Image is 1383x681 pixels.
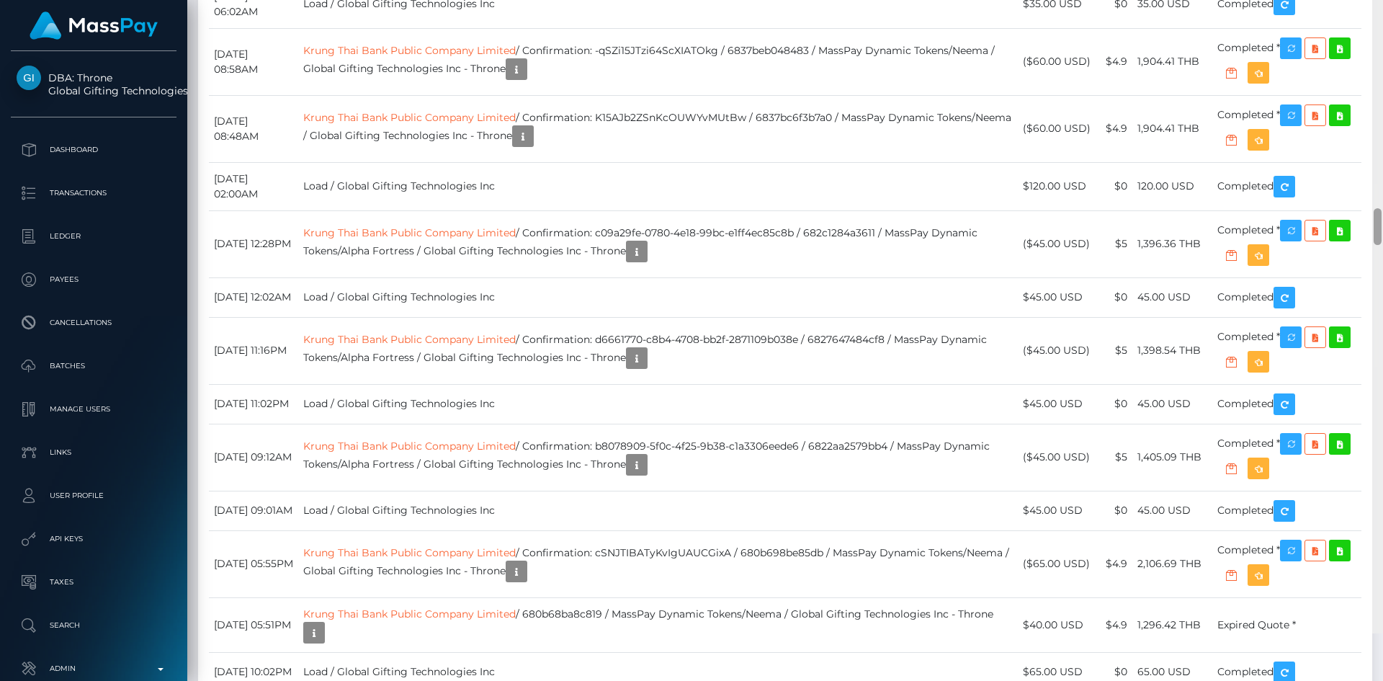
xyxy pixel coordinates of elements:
[11,607,176,644] a: Search
[11,305,176,341] a: Cancellations
[17,658,171,680] p: Admin
[17,312,171,334] p: Cancellations
[1018,317,1096,384] td: ($45.00 USD)
[17,442,171,463] p: Links
[1018,162,1096,210] td: $120.00 USD
[1096,95,1132,162] td: $4.9
[1212,597,1361,652] td: Expired Quote *
[298,95,1017,162] td: / Confirmation: K15AJb2ZSnKcOUWYvMUtBw / 6837bc6f3b7a0 / MassPay Dynamic Tokens/Neema / Global Gi...
[17,528,171,550] p: API Keys
[1132,162,1212,210] td: 120.00 USD
[1212,317,1361,384] td: Completed *
[1096,317,1132,384] td: $5
[1096,277,1132,317] td: $0
[303,333,516,346] a: Krung Thai Bank Public Company Limited
[11,218,176,254] a: Ledger
[209,277,298,317] td: [DATE] 12:02AM
[209,162,298,210] td: [DATE] 02:00AM
[17,182,171,204] p: Transactions
[1096,28,1132,95] td: $4.9
[298,597,1017,652] td: / 680b68ba8c819 / MassPay Dynamic Tokens/Neema / Global Gifting Technologies Inc - Throne
[17,226,171,247] p: Ledger
[209,317,298,384] td: [DATE] 11:16PM
[303,607,516,620] a: Krung Thai Bank Public Company Limited
[17,66,41,90] img: Global Gifting Technologies Inc
[11,478,176,514] a: User Profile
[298,384,1017,424] td: Load / Global Gifting Technologies Inc
[209,384,298,424] td: [DATE] 11:02PM
[298,162,1017,210] td: Load / Global Gifting Technologies Inc
[1018,384,1096,424] td: $45.00 USD
[1018,28,1096,95] td: ($60.00 USD)
[1096,597,1132,652] td: $4.9
[209,95,298,162] td: [DATE] 08:48AM
[298,424,1017,491] td: / Confirmation: b8078909-5f0c-4f25-9b38-c1a3306eede6 / 6822aa2579bb4 / MassPay Dynamic Tokens/Alp...
[1212,210,1361,277] td: Completed *
[1132,317,1212,384] td: 1,398.54 THB
[11,521,176,557] a: API Keys
[17,399,171,420] p: Manage Users
[298,317,1017,384] td: / Confirmation: d6661770-c8b4-4708-bb2f-2871109b038e / 6827647484cf8 / MassPay Dynamic Tokens/Alp...
[1096,491,1132,530] td: $0
[1132,384,1212,424] td: 45.00 USD
[11,564,176,600] a: Taxes
[17,485,171,507] p: User Profile
[209,210,298,277] td: [DATE] 12:28PM
[303,226,516,239] a: Krung Thai Bank Public Company Limited
[298,491,1017,530] td: Load / Global Gifting Technologies Inc
[1212,530,1361,597] td: Completed *
[1212,424,1361,491] td: Completed *
[1018,424,1096,491] td: ($45.00 USD)
[11,175,176,211] a: Transactions
[1018,277,1096,317] td: $45.00 USD
[1212,28,1361,95] td: Completed *
[17,615,171,636] p: Search
[1018,491,1096,530] td: $45.00 USD
[1132,530,1212,597] td: 2,106.69 THB
[1096,162,1132,210] td: $0
[11,435,176,471] a: Links
[1018,597,1096,652] td: $40.00 USD
[11,132,176,168] a: Dashboard
[17,355,171,377] p: Batches
[1018,95,1096,162] td: ($60.00 USD)
[1132,597,1212,652] td: 1,296.42 THB
[1132,277,1212,317] td: 45.00 USD
[298,277,1017,317] td: Load / Global Gifting Technologies Inc
[1096,530,1132,597] td: $4.9
[1212,162,1361,210] td: Completed
[1096,210,1132,277] td: $5
[298,28,1017,95] td: / Confirmation: -qSZi15JTzi64ScXIATOkg / 6837beb048483 / MassPay Dynamic Tokens/Neema / Global Gi...
[209,424,298,491] td: [DATE] 09:12AM
[1212,491,1361,530] td: Completed
[1096,424,1132,491] td: $5
[209,530,298,597] td: [DATE] 05:55PM
[1212,277,1361,317] td: Completed
[298,210,1017,277] td: / Confirmation: c09a29fe-0780-4e18-99bc-e1ff4ec85c8b / 682c1284a3611 / MassPay Dynamic Tokens/Alp...
[298,530,1017,597] td: / Confirmation: cSNJTIBATyKvIgUAUCGixA / 680b698be85db / MassPay Dynamic Tokens/Neema / Global Gi...
[209,28,298,95] td: [DATE] 08:58AM
[1132,424,1212,491] td: 1,405.09 THB
[1132,210,1212,277] td: 1,396.36 THB
[17,139,171,161] p: Dashboard
[1212,95,1361,162] td: Completed *
[17,269,171,290] p: Payees
[1018,210,1096,277] td: ($45.00 USD)
[1096,384,1132,424] td: $0
[303,546,516,559] a: Krung Thai Bank Public Company Limited
[303,44,516,57] a: Krung Thai Bank Public Company Limited
[30,12,158,40] img: MassPay Logo
[303,111,516,124] a: Krung Thai Bank Public Company Limited
[1132,28,1212,95] td: 1,904.41 THB
[209,491,298,530] td: [DATE] 09:01AM
[1212,384,1361,424] td: Completed
[1132,95,1212,162] td: 1,904.41 THB
[17,571,171,593] p: Taxes
[1018,530,1096,597] td: ($65.00 USD)
[11,391,176,427] a: Manage Users
[1132,491,1212,530] td: 45.00 USD
[11,348,176,384] a: Batches
[11,71,176,97] span: DBA: Throne Global Gifting Technologies Inc
[11,262,176,298] a: Payees
[303,440,516,453] a: Krung Thai Bank Public Company Limited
